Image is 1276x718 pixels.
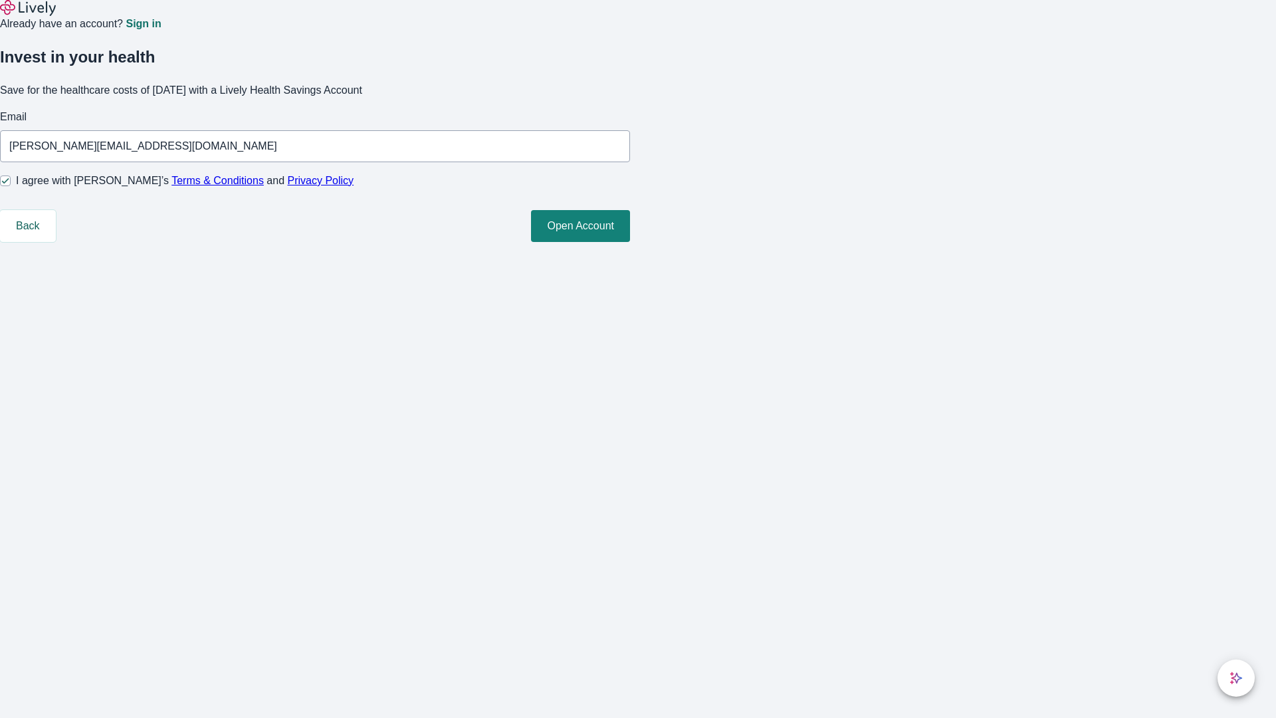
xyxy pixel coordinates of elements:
svg: Lively AI Assistant [1229,671,1243,685]
span: I agree with [PERSON_NAME]’s and [16,173,354,189]
a: Privacy Policy [288,175,354,186]
a: Sign in [126,19,161,29]
a: Terms & Conditions [171,175,264,186]
button: Open Account [531,210,630,242]
button: chat [1218,659,1255,697]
